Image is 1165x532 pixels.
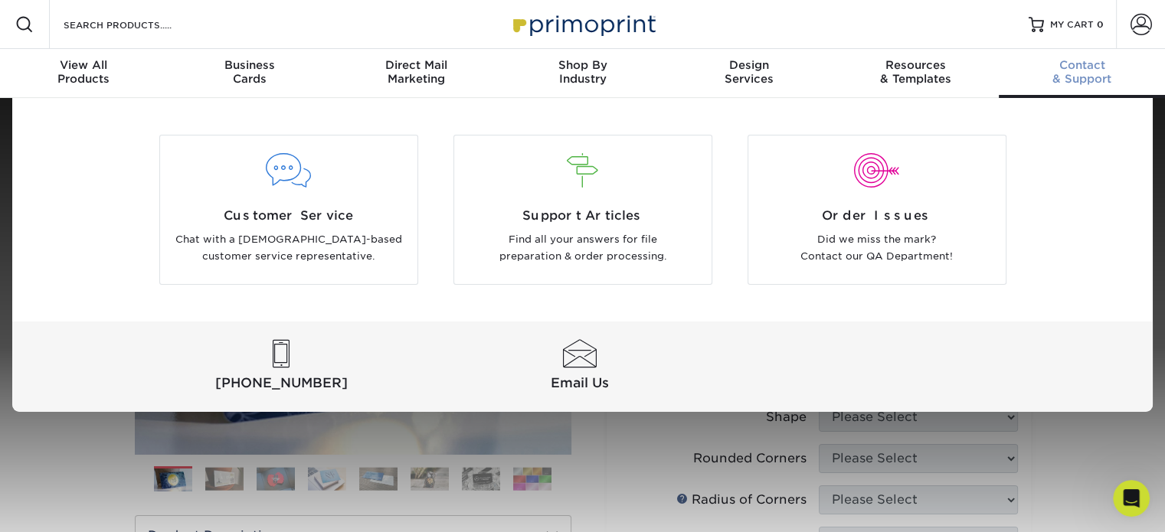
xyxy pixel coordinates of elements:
span: [PHONE_NUMBER] [136,374,427,393]
div: Cards [166,58,332,86]
input: SEARCH PRODUCTS..... [62,15,211,34]
a: Support Articles Find all your answers for file preparation & order processing. [447,135,718,285]
span: Customer Service [172,207,406,225]
a: Order Issues Did we miss the mark? Contact our QA Department! [741,135,1013,285]
span: MY CART [1050,18,1094,31]
span: Resources [832,58,998,72]
span: Contact [999,58,1165,72]
img: Profile image for Erica [87,8,111,33]
iframe: Intercom live chat [1113,480,1150,517]
a: Resources& Templates [832,49,998,98]
span: Order Issues [760,207,994,225]
textarea: Message… [13,383,293,409]
a: BusinessCards [166,49,332,98]
p: Did we miss the mark? Contact our QA Department! [760,231,994,266]
p: A few minutes [129,19,201,34]
div: & Templates [832,58,998,86]
span: Design [666,58,832,72]
button: Upload attachment [24,415,36,427]
button: go back [10,6,39,35]
span: Business [166,58,332,72]
a: Customer Service Chat with a [DEMOGRAPHIC_DATA]-based customer service representative. [153,135,424,285]
button: Emoji picker [48,415,61,427]
span: Direct Mail [333,58,499,72]
p: Chat with a [DEMOGRAPHIC_DATA]-based customer service representative. [172,231,406,266]
a: DesignServices [666,49,832,98]
button: Gif picker [73,415,85,427]
button: Start recording [97,415,110,427]
div: Marketing [333,58,499,86]
img: Profile image for Avery [65,8,90,33]
button: Send a message… [261,409,287,433]
a: Direct MailMarketing [333,49,499,98]
div: Industry [499,58,666,86]
img: Primoprint [506,8,659,41]
a: [PHONE_NUMBER] [136,340,427,393]
div: Close [269,6,296,34]
span: Shop By [499,58,666,72]
h1: Primoprint [117,8,182,19]
button: Home [240,6,269,35]
a: Contact& Support [999,49,1165,98]
a: Shop ByIndustry [499,49,666,98]
span: Support Articles [466,207,700,225]
img: Profile image for Jenny [44,8,68,33]
div: & Support [999,58,1165,86]
p: Find all your answers for file preparation & order processing. [466,231,700,266]
span: 0 [1097,19,1104,30]
span: Email Us [434,374,725,393]
div: Services [666,58,832,86]
a: Email Us [434,340,725,393]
